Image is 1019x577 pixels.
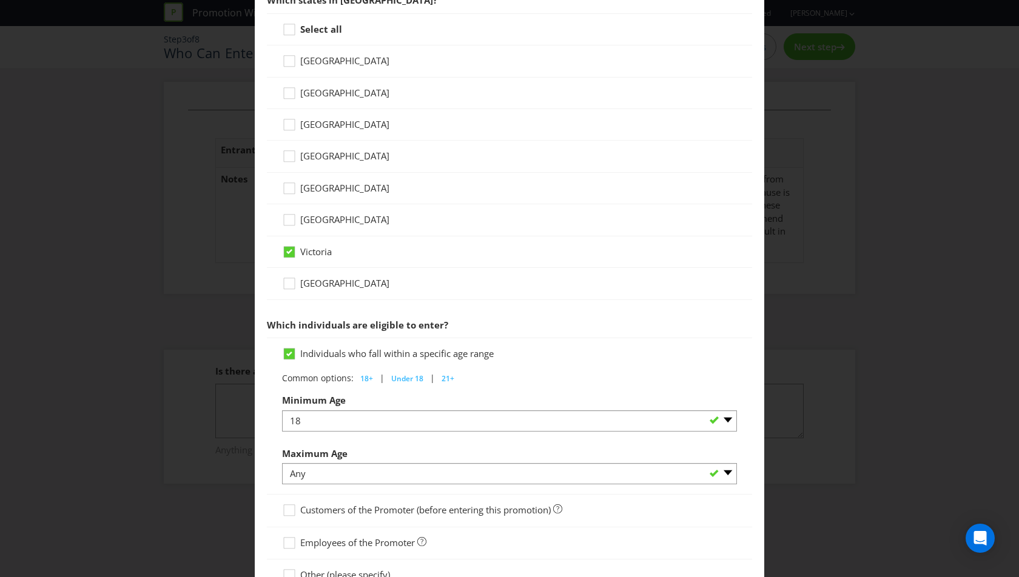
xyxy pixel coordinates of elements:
[282,372,354,384] span: Common options:
[282,394,346,406] span: Minimum Age
[300,245,332,258] span: Victoria
[300,23,342,35] strong: Select all
[300,182,389,194] span: [GEOGRAPHIC_DATA]
[966,524,995,553] div: Open Intercom Messenger
[300,55,389,67] span: [GEOGRAPHIC_DATA]
[300,347,494,359] span: Individuals who fall within a specific age range
[442,373,454,384] span: 21+
[300,504,551,516] span: Customers of the Promoter (before entering this promotion)
[300,150,389,162] span: [GEOGRAPHIC_DATA]
[360,373,373,384] span: 18+
[300,118,389,130] span: [GEOGRAPHIC_DATA]
[354,370,380,388] button: 18+
[391,373,423,384] span: Under 18
[300,87,389,99] span: [GEOGRAPHIC_DATA]
[267,319,448,331] span: Which individuals are eligible to enter?
[435,370,461,388] button: 21+
[300,277,389,289] span: [GEOGRAPHIC_DATA]
[380,372,385,384] span: |
[282,447,348,459] span: Maximum Age
[385,370,430,388] button: Under 18
[300,536,415,549] span: Employees of the Promoter
[430,372,435,384] span: |
[300,213,389,225] span: [GEOGRAPHIC_DATA]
